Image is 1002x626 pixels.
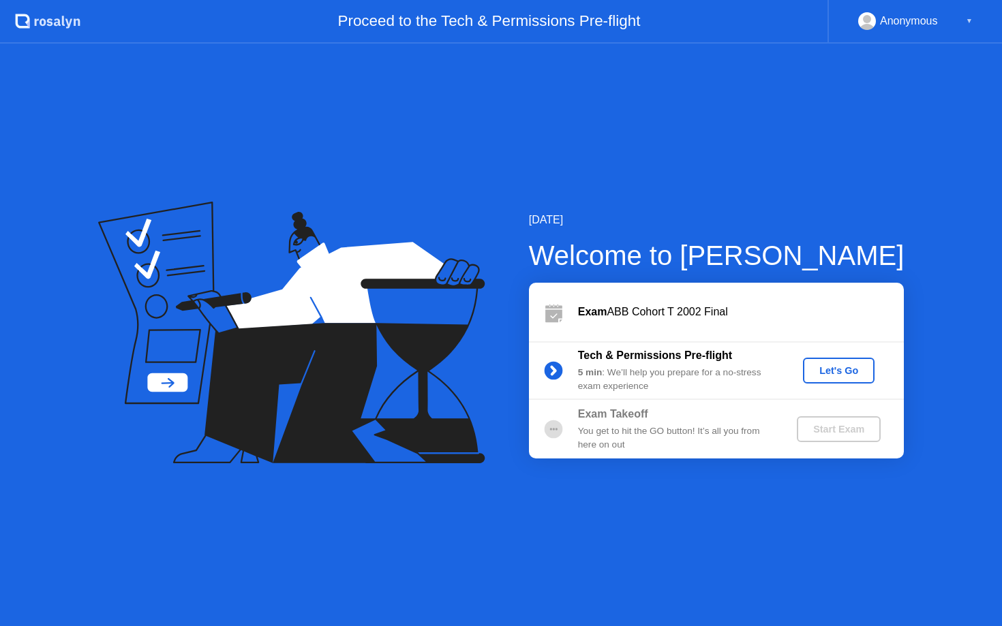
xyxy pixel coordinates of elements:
[578,367,603,377] b: 5 min
[529,212,905,228] div: [DATE]
[797,416,881,442] button: Start Exam
[966,12,973,30] div: ▼
[578,366,774,394] div: : We’ll help you prepare for a no-stress exam experience
[803,358,875,384] button: Let's Go
[578,349,732,361] b: Tech & Permissions Pre-flight
[880,12,938,30] div: Anonymous
[802,424,875,435] div: Start Exam
[578,424,774,452] div: You get to hit the GO button! It’s all you from here on out
[808,365,869,376] div: Let's Go
[578,304,904,320] div: ABB Cohort T 2002 Final
[529,235,905,276] div: Welcome to [PERSON_NAME]
[578,408,648,420] b: Exam Takeoff
[578,306,607,317] b: Exam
